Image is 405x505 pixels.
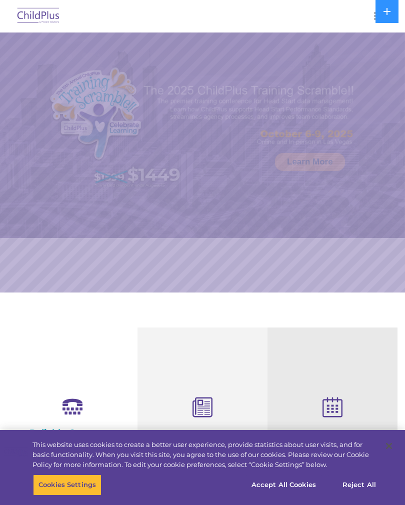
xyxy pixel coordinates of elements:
button: Close [378,435,400,457]
a: Learn More [275,153,345,171]
button: Accept All Cookies [246,474,321,495]
div: This website uses cookies to create a better user experience, provide statistics about user visit... [32,440,377,469]
img: ChildPlus by Procare Solutions [15,4,62,28]
button: Cookies Settings [33,474,101,495]
h4: Free Regional Meetings [275,429,390,440]
button: Reject All [328,474,390,495]
h4: Child Development Assessments in ChildPlus [145,429,260,462]
h4: Reliable Customer Support [15,427,130,449]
